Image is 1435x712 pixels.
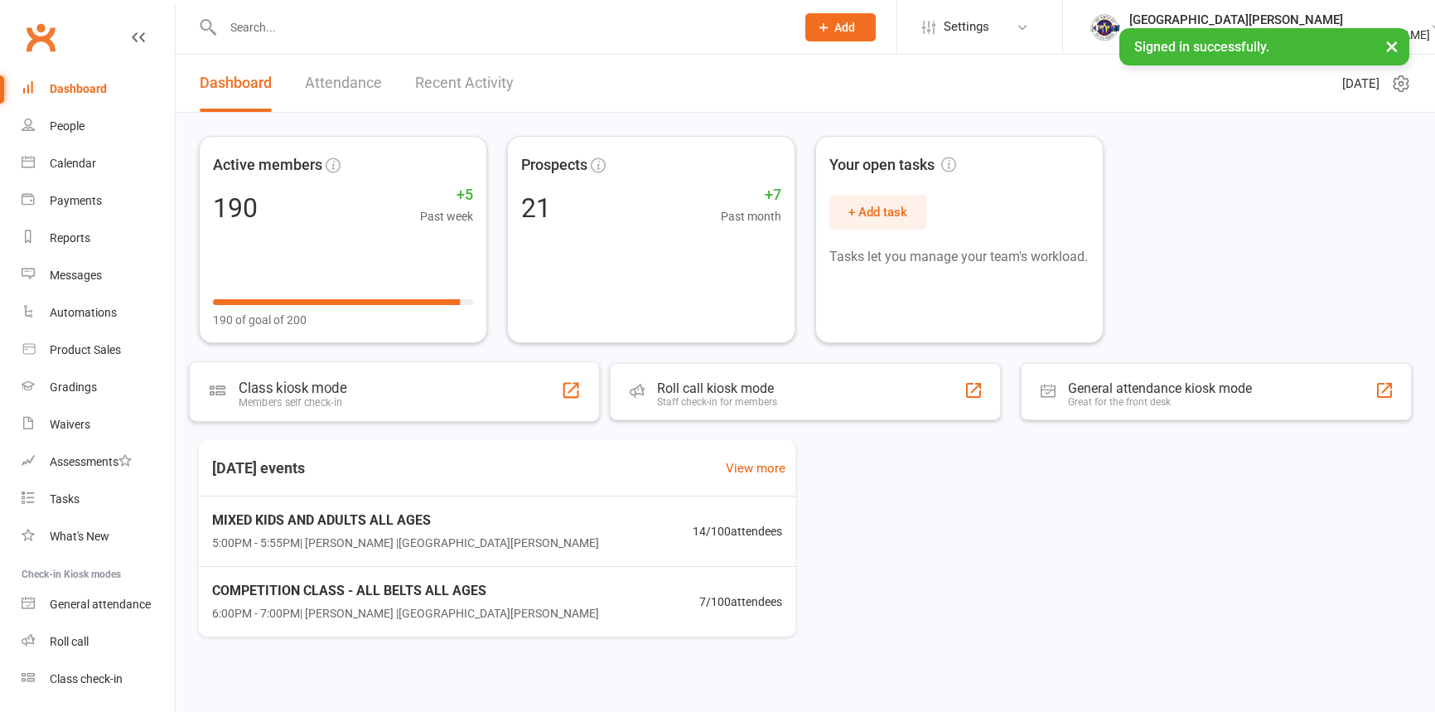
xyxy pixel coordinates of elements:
div: Tasks [50,492,80,506]
span: Prospects [521,153,587,177]
div: Gradings [50,380,97,394]
a: Attendance [305,55,382,112]
span: Past month [721,207,781,225]
a: Recent Activity [415,55,514,112]
div: Taekwondo Oh Do [PERSON_NAME] Port [PERSON_NAME] [1129,27,1430,42]
span: 5:00PM - 5:55PM | [PERSON_NAME] | [GEOGRAPHIC_DATA][PERSON_NAME] [212,534,599,552]
div: General attendance kiosk mode [1068,380,1252,396]
div: Members self check-in [239,396,346,409]
a: Automations [22,294,175,332]
div: Automations [50,306,117,319]
div: [GEOGRAPHIC_DATA][PERSON_NAME] [1129,12,1430,27]
button: × [1377,28,1407,64]
div: Calendar [50,157,96,170]
a: View more [726,458,785,478]
h3: [DATE] events [199,453,318,483]
a: Messages [22,257,175,294]
div: What's New [50,530,109,543]
div: Roll call [50,635,89,648]
div: Product Sales [50,343,121,356]
span: Add [834,21,855,34]
span: Active members [213,153,322,177]
div: General attendance [50,598,151,611]
a: Payments [22,182,175,220]
span: [DATE] [1342,74,1379,94]
a: Roll call [22,623,175,661]
a: Reports [22,220,175,257]
div: Assessments [50,455,132,468]
span: 6:00PM - 7:00PM | [PERSON_NAME] | [GEOGRAPHIC_DATA][PERSON_NAME] [212,604,599,622]
div: Class kiosk mode [239,380,346,396]
a: Class kiosk mode [22,661,175,698]
span: COMPETITION CLASS - ALL BELTS ALL AGES [212,580,599,602]
span: +5 [420,183,473,207]
div: Class check-in [50,672,123,685]
a: What's New [22,518,175,555]
a: People [22,108,175,145]
div: Great for the front desk [1068,396,1252,408]
span: Past week [420,207,473,225]
a: Clubworx [20,17,61,58]
button: + Add task [829,195,926,230]
span: Signed in successfully. [1134,39,1269,55]
img: thumb_image1517475016.png [1088,11,1121,44]
input: Search... [218,16,784,39]
span: 14 / 100 attendees [693,522,782,540]
a: Assessments [22,443,175,481]
div: Reports [50,231,90,245]
a: Dashboard [22,70,175,108]
p: Tasks let you manage your team's workload. [829,246,1090,268]
a: Gradings [22,369,175,406]
a: Product Sales [22,332,175,369]
div: Messages [50,269,102,282]
span: 190 of goal of 200 [213,311,307,329]
div: Staff check-in for members [657,396,777,408]
div: People [50,119,85,133]
span: 7 / 100 attendees [699,593,782,611]
a: Tasks [22,481,175,518]
span: +7 [721,183,781,207]
a: Waivers [22,406,175,443]
a: Dashboard [200,55,272,112]
div: Waivers [50,418,90,431]
span: Your open tasks [829,153,956,177]
div: 21 [521,195,551,221]
button: Add [805,13,876,41]
a: General attendance kiosk mode [22,586,175,623]
span: MIXED KIDS AND ADULTS ALL AGES [212,510,599,531]
div: Dashboard [50,82,107,95]
div: Roll call kiosk mode [657,380,777,396]
span: Settings [944,8,989,46]
div: 190 [213,195,258,221]
a: Calendar [22,145,175,182]
div: Payments [50,194,102,207]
